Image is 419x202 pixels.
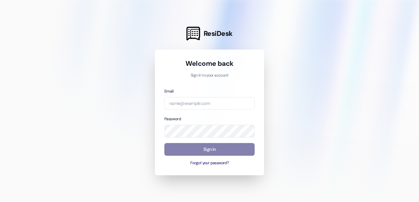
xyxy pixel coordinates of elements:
[164,89,173,94] label: Email
[164,143,255,156] button: Sign In
[164,160,255,166] button: Forgot your password?
[186,27,200,40] img: ResiDesk Logo
[164,97,255,110] input: name@example.com
[204,29,233,38] span: ResiDesk
[164,116,181,122] label: Password
[164,59,255,68] h1: Welcome back
[164,73,255,79] p: Sign in to your account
